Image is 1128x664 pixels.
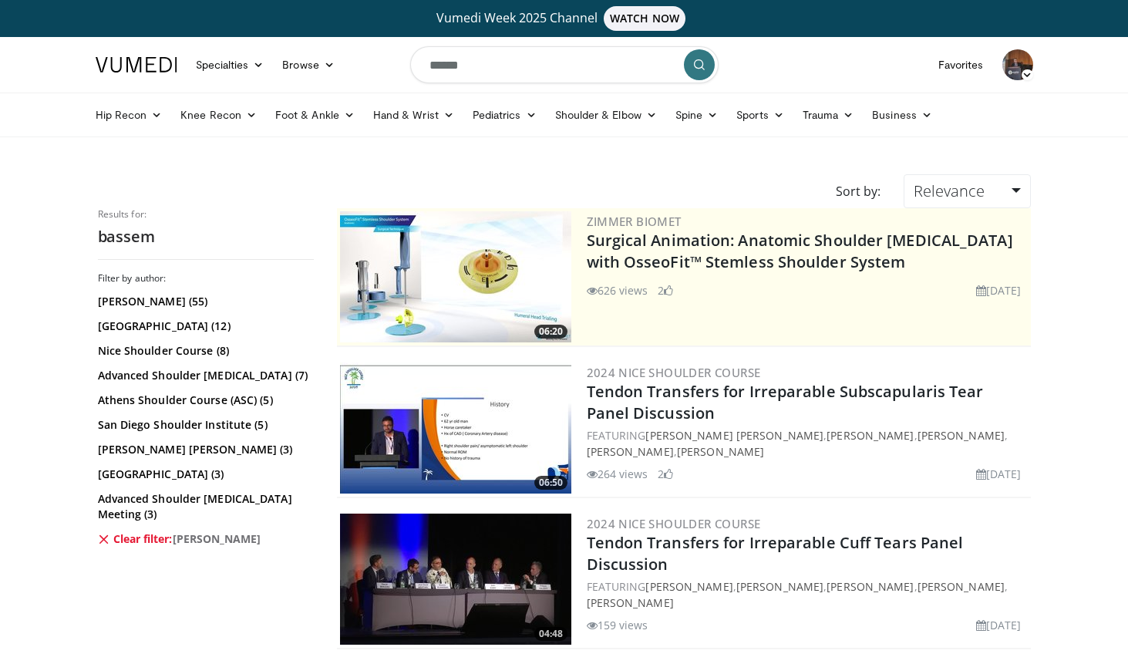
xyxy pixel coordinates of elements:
img: Avatar [1002,49,1033,80]
img: 9931c27b-beb1-40bc-bb9d-df092ac06c8c.300x170_q85_crop-smart_upscale.jpg [340,514,571,645]
p: Results for: [98,208,314,221]
img: 84e7f812-2061-4fff-86f6-cdff29f66ef4.300x170_q85_crop-smart_upscale.jpg [340,211,571,342]
a: 2024 Nice Shoulder Course [587,365,761,380]
a: Favorites [929,49,993,80]
li: 626 views [587,282,648,298]
img: 54bc5a32-e397-41bd-9bd6-deab32342e0a.300x170_q85_crop-smart_upscale.jpg [340,362,571,494]
h3: Filter by author: [98,272,314,285]
a: [PERSON_NAME] [645,579,732,594]
a: Zimmer Biomet [587,214,682,229]
a: [PERSON_NAME] [918,579,1005,594]
span: 04:48 [534,627,567,641]
a: San Diego Shoulder Institute (5) [98,417,310,433]
a: Athens Shoulder Course (ASC) (5) [98,393,310,408]
a: Spine [666,99,727,130]
h2: bassem [98,227,314,247]
li: [DATE] [976,282,1022,298]
a: 04:48 [340,514,571,645]
a: Clear filter:[PERSON_NAME] [98,531,310,547]
a: Specialties [187,49,274,80]
a: Vumedi Week 2025 ChannelWATCH NOW [98,6,1031,31]
li: 264 views [587,466,648,482]
a: Shoulder & Elbow [546,99,666,130]
a: [PERSON_NAME] [827,428,914,443]
span: [PERSON_NAME] [173,531,261,547]
a: [GEOGRAPHIC_DATA] (3) [98,467,310,482]
a: [PERSON_NAME] [827,579,914,594]
a: Trauma [793,99,864,130]
li: [DATE] [976,617,1022,633]
a: [GEOGRAPHIC_DATA] (12) [98,319,310,334]
a: [PERSON_NAME] [587,595,674,610]
li: 2 [658,282,673,298]
a: Foot & Ankle [266,99,364,130]
a: [PERSON_NAME] [736,579,823,594]
a: Tendon Transfers for Irreparable Subscapularis Tear Panel Discussion [587,381,984,423]
a: Browse [273,49,344,80]
a: [PERSON_NAME] [PERSON_NAME] [645,428,823,443]
a: [PERSON_NAME] [PERSON_NAME] (3) [98,442,310,457]
a: Knee Recon [171,99,266,130]
a: Hip Recon [86,99,172,130]
a: Tendon Transfers for Irreparable Cuff Tears Panel Discussion [587,532,964,575]
div: FEATURING , , , , [587,427,1028,460]
a: Hand & Wrist [364,99,463,130]
span: Relevance [914,180,985,201]
div: Sort by: [824,174,892,208]
a: 06:50 [340,362,571,494]
li: [DATE] [976,466,1022,482]
input: Search topics, interventions [410,46,719,83]
li: 2 [658,466,673,482]
a: 06:20 [340,211,571,342]
a: Advanced Shoulder [MEDICAL_DATA] Meeting (3) [98,491,310,522]
a: Sports [727,99,793,130]
a: Pediatrics [463,99,546,130]
div: FEATURING , , , , [587,578,1028,611]
a: [PERSON_NAME] [918,428,1005,443]
a: Surgical Animation: Anatomic Shoulder [MEDICAL_DATA] with OsseoFit™ Stemless Shoulder System [587,230,1013,272]
a: Business [863,99,941,130]
a: Nice Shoulder Course (8) [98,343,310,359]
a: 2024 Nice Shoulder Course [587,516,761,531]
a: [PERSON_NAME] [677,444,764,459]
span: 06:50 [534,476,567,490]
a: Relevance [904,174,1030,208]
a: Advanced Shoulder [MEDICAL_DATA] (7) [98,368,310,383]
a: [PERSON_NAME] [587,444,674,459]
span: 06:20 [534,325,567,339]
li: 159 views [587,617,648,633]
img: VuMedi Logo [96,57,177,72]
a: [PERSON_NAME] (55) [98,294,310,309]
span: WATCH NOW [604,6,685,31]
